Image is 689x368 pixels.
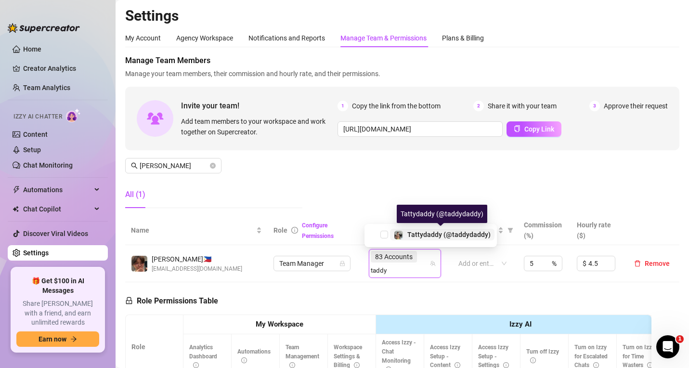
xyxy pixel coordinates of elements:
[23,45,41,53] a: Home
[524,125,554,133] span: Copy Link
[181,100,338,112] span: Invite your team!
[514,125,520,132] span: copy
[125,68,679,79] span: Manage your team members, their commission and hourly rate, and their permissions.
[256,320,303,329] strong: My Workspace
[8,23,80,33] img: logo-BBDzfeDw.svg
[397,205,487,223] div: Tattydaddy (@taddydaddy)
[241,357,247,363] span: info-circle
[340,33,427,43] div: Manage Team & Permissions
[339,261,345,266] span: lock
[131,225,254,236] span: Name
[23,146,41,154] a: Setup
[509,320,532,329] strong: Izzy AI
[488,101,557,111] span: Share it with your team
[125,189,145,200] div: All (1)
[507,121,561,137] button: Copy Link
[279,256,345,271] span: Team Manager
[66,108,81,122] img: AI Chatter
[530,357,536,363] span: info-circle
[302,222,334,239] a: Configure Permissions
[503,362,509,368] span: info-circle
[676,335,684,343] span: 1
[291,227,298,234] span: info-circle
[442,33,484,43] div: Plans & Billing
[125,33,161,43] div: My Account
[13,206,19,212] img: Chat Copilot
[273,226,287,234] span: Role
[507,227,513,233] span: filter
[380,231,388,238] span: Select tree node
[16,331,99,347] button: Earn nowarrow-right
[394,231,403,239] img: Tattydaddy (@taddydaddy)
[23,201,91,217] span: Chat Copilot
[645,260,670,267] span: Remove
[131,256,147,272] img: Kaye Velez
[430,261,436,266] span: team
[23,249,49,257] a: Settings
[176,33,233,43] div: Agency Workspace
[125,216,268,245] th: Name
[23,61,100,76] a: Creator Analytics
[526,348,559,364] span: Turn off Izzy
[23,161,73,169] a: Chat Monitoring
[23,131,48,138] a: Content
[152,254,242,264] span: [PERSON_NAME] 🇵🇭
[604,101,668,111] span: Approve their request
[571,216,624,245] th: Hourly rate ($)
[152,264,242,274] span: [EMAIL_ADDRESS][DOMAIN_NAME]
[354,362,360,368] span: info-circle
[39,335,66,343] span: Earn now
[125,297,133,304] span: lock
[16,276,99,295] span: 🎁 Get $100 in AI Messages
[13,186,20,194] span: thunderbolt
[125,7,679,25] h2: Settings
[23,84,70,92] a: Team Analytics
[23,230,88,237] a: Discover Viral Videos
[375,251,413,262] span: 83 Accounts
[593,362,599,368] span: info-circle
[589,101,600,111] span: 3
[371,251,417,263] span: 83 Accounts
[16,299,99,328] span: Share [PERSON_NAME] with a friend, and earn unlimited rewards
[338,101,348,111] span: 1
[13,112,62,121] span: Izzy AI Chatter
[131,162,138,169] span: search
[70,336,77,342] span: arrow-right
[407,231,491,238] span: Tattydaddy (@taddydaddy)
[248,33,325,43] div: Notifications and Reports
[125,55,679,66] span: Manage Team Members
[125,295,218,307] h5: Role Permissions Table
[210,163,216,169] button: close-circle
[518,216,572,245] th: Commission (%)
[647,362,653,368] span: info-circle
[506,223,515,237] span: filter
[455,362,460,368] span: info-circle
[434,223,444,237] span: filter
[140,160,208,171] input: Search members
[181,116,334,137] span: Add team members to your workspace and work together on Supercreator.
[289,362,295,368] span: info-circle
[473,101,484,111] span: 2
[193,362,199,368] span: info-circle
[23,182,91,197] span: Automations
[634,260,641,267] span: delete
[630,258,674,269] button: Remove
[237,348,271,364] span: Automations
[656,335,679,358] iframe: Intercom live chat
[352,101,441,111] span: Copy the link from the bottom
